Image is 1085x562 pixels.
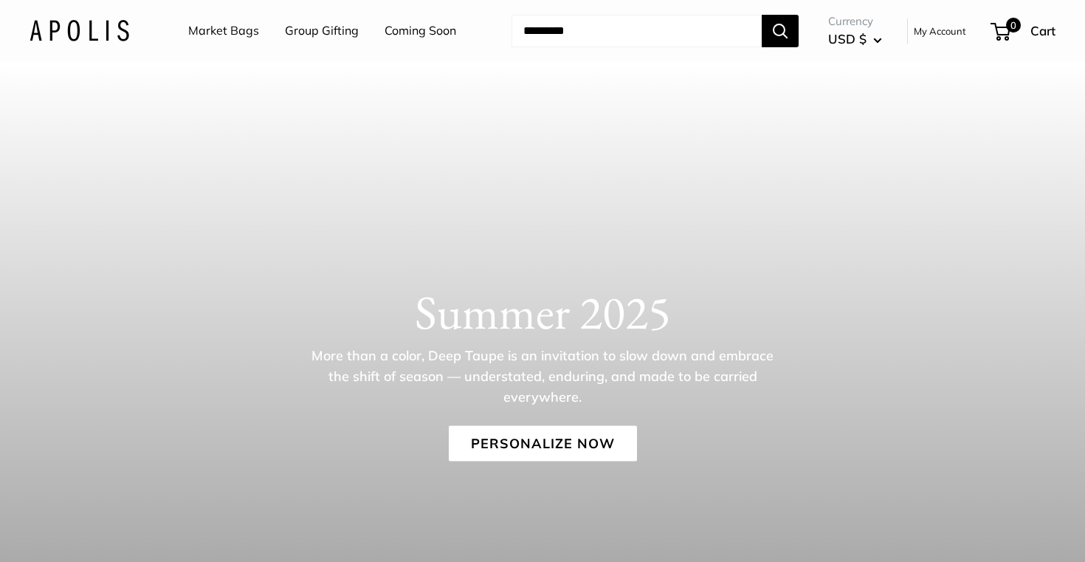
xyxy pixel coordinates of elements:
[30,284,1055,340] h1: Summer 2025
[188,20,259,42] a: Market Bags
[828,27,882,51] button: USD $
[828,11,882,32] span: Currency
[512,15,762,47] input: Search...
[303,346,782,408] p: More than a color, Deep Taupe is an invitation to slow down and embrace the shift of season — und...
[828,31,867,47] span: USD $
[1006,18,1021,32] span: 0
[762,15,799,47] button: Search
[449,426,637,462] a: Personalize Now
[385,20,456,42] a: Coming Soon
[285,20,359,42] a: Group Gifting
[992,19,1055,43] a: 0 Cart
[30,20,129,41] img: Apolis
[914,22,966,40] a: My Account
[1030,23,1055,38] span: Cart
